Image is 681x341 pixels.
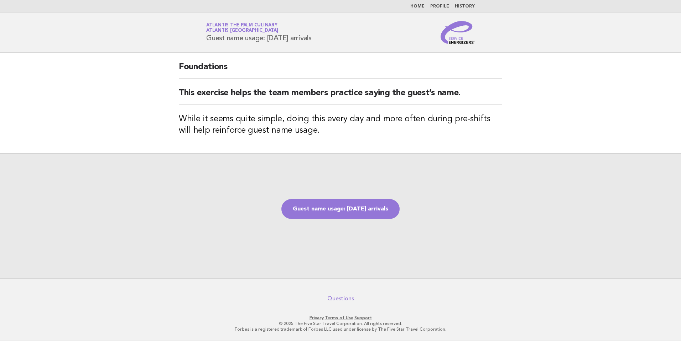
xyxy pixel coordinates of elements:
a: Questions [327,295,354,302]
h2: Foundations [179,61,502,79]
a: Profile [430,4,449,9]
a: Guest name usage: [DATE] arrivals [281,199,400,219]
h3: While it seems quite simple, doing this every day and more often during pre-shifts will help rein... [179,113,502,136]
a: Terms of Use [325,315,353,320]
a: History [455,4,475,9]
h2: This exercise helps the team members practice saying the guest’s name. [179,87,502,105]
a: Support [354,315,372,320]
p: © 2025 The Five Star Travel Corporation. All rights reserved. [123,321,558,326]
h1: Guest name usage: [DATE] arrivals [206,23,312,42]
span: Atlantis [GEOGRAPHIC_DATA] [206,29,278,33]
a: Atlantis The Palm CulinaryAtlantis [GEOGRAPHIC_DATA] [206,23,278,33]
a: Privacy [310,315,324,320]
p: Forbes is a registered trademark of Forbes LLC used under license by The Five Star Travel Corpora... [123,326,558,332]
p: · · [123,315,558,321]
a: Home [410,4,425,9]
img: Service Energizers [441,21,475,44]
